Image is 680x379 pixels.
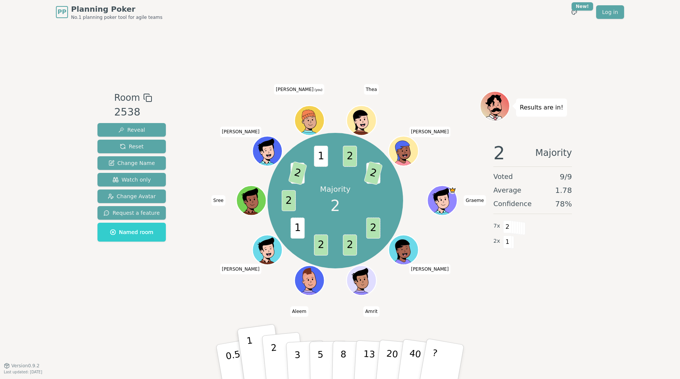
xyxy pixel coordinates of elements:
[555,185,572,196] span: 1.78
[535,144,572,162] span: Majority
[281,190,295,211] span: 2
[363,307,380,317] span: Click to change your name
[220,127,261,137] span: Click to change your name
[97,206,166,220] button: Request a feature
[314,234,328,256] span: 2
[118,126,145,134] span: Reveal
[4,363,40,369] button: Version0.9.2
[366,217,380,239] span: 2
[120,143,144,150] span: Reset
[314,88,323,92] span: (you)
[113,176,151,183] span: Watch only
[97,223,166,242] button: Named room
[343,234,357,256] span: 2
[493,237,500,245] span: 2 x
[560,171,572,182] span: 9 / 9
[246,335,257,376] p: 1
[493,199,532,209] span: Confidence
[97,173,166,186] button: Watch only
[596,5,624,19] a: Log in
[97,189,166,203] button: Change Avatar
[493,222,500,230] span: 7 x
[343,146,357,167] span: 2
[97,156,166,170] button: Change Name
[320,184,351,194] p: Majority
[97,140,166,153] button: Reset
[493,185,521,196] span: Average
[220,264,261,274] span: Click to change your name
[71,4,162,14] span: Planning Poker
[567,5,581,19] button: New!
[493,171,513,182] span: Voted
[274,84,324,95] span: Click to change your name
[212,195,226,206] span: Click to change your name
[503,236,512,248] span: 1
[288,161,307,185] span: 2
[572,2,593,11] div: New!
[114,91,140,105] span: Room
[56,4,162,20] a: PPPlanning PokerNo.1 planning poker tool for agile teams
[331,194,340,217] span: 2
[108,193,156,200] span: Change Avatar
[291,217,304,239] span: 1
[57,8,66,17] span: PP
[555,199,572,209] span: 78 %
[464,195,486,206] span: Click to change your name
[114,105,152,120] div: 2538
[295,106,323,134] button: Click to change your avatar
[364,84,379,95] span: Click to change your name
[108,159,155,167] span: Change Name
[409,127,451,137] span: Click to change your name
[314,146,328,167] span: 1
[363,161,382,185] span: 2
[71,14,162,20] span: No.1 planning poker tool for agile teams
[449,186,456,194] span: Graeme is the host
[503,220,512,233] span: 2
[520,102,563,113] p: Results are in!
[290,307,308,317] span: Click to change your name
[110,228,153,236] span: Named room
[97,123,166,137] button: Reveal
[493,144,505,162] span: 2
[11,363,40,369] span: Version 0.9.2
[409,264,451,274] span: Click to change your name
[4,370,42,374] span: Last updated: [DATE]
[104,209,160,217] span: Request a feature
